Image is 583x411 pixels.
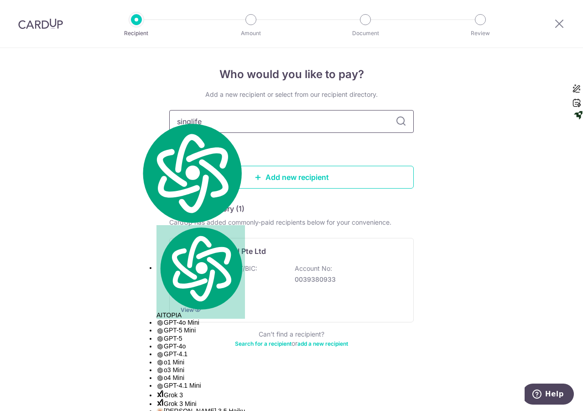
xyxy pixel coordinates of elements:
[156,351,164,358] img: gpt-black.svg
[138,121,245,225] img: logo.svg
[169,110,414,133] input: Search for any recipient here
[156,335,245,342] div: GPT-5
[103,29,170,38] p: Recipient
[156,319,164,327] img: gpt-black.svg
[156,350,245,358] div: GPT-4.1
[156,319,245,327] div: GPT-4o Mini
[169,90,414,99] div: Add a new recipient or select from our recipient directory.
[156,327,164,335] img: gpt-black.svg
[156,335,164,342] img: gpt-black.svg
[297,340,348,347] a: add a new recipient
[332,29,399,38] p: Document
[156,359,164,366] img: gpt-black.svg
[169,218,414,227] div: CardUp has added commonly-paid recipients below for your convenience.
[156,374,245,382] div: o4 Mini
[156,343,164,350] img: gpt-black.svg
[156,358,245,366] div: o1 Mini
[156,383,164,390] img: gpt-black.svg
[169,330,414,348] div: Can’t find a recipient? or
[169,166,414,189] a: Add new recipient
[18,18,63,29] img: CardUp
[156,366,245,374] div: o3 Mini
[156,327,245,334] div: GPT-5 Mini
[156,399,245,407] div: Grok 3 Mini
[217,29,285,38] p: Amount
[156,225,245,311] img: logo.svg
[235,340,291,347] a: Search for a recipient
[525,384,574,406] iframe: Opens a widget where you can find more information
[156,374,164,382] img: gpt-black.svg
[169,66,414,83] h4: Who would you like to pay?
[447,29,514,38] p: Review
[156,367,164,374] img: gpt-black.svg
[295,275,397,284] p: 0039380933
[156,390,245,399] div: Grok 3
[156,342,245,350] div: GPT-4o
[156,382,245,390] div: GPT-4.1 Mini
[295,264,332,273] p: Account No:
[156,225,245,319] div: AITOPIA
